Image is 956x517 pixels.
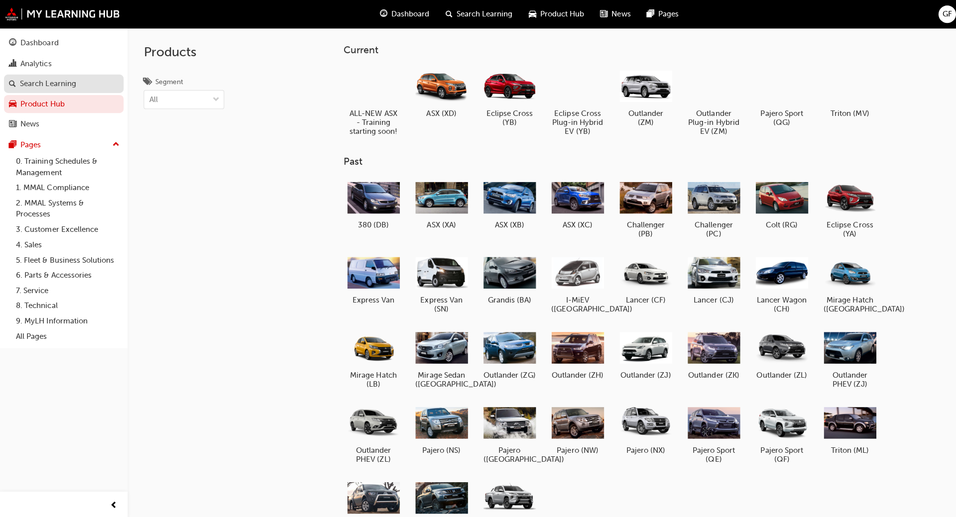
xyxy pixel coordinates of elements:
[342,155,907,166] h3: Past
[816,249,875,316] a: Mirage Hatch ([GEOGRAPHIC_DATA])
[12,195,123,221] a: 2. MMAL Systems & Processes
[481,443,533,461] h5: Pajero ([GEOGRAPHIC_DATA])
[545,175,604,232] a: ASX (XC)
[612,324,672,382] a: Outlander (ZJ)
[9,39,16,48] span: guage-icon
[680,399,740,465] a: Pajero Sport (QE)
[12,179,123,195] a: 1. MMAL Compliance
[342,44,907,55] h3: Current
[12,282,123,297] a: 7. Service
[413,443,466,452] h5: Pajero (NS)
[413,369,466,387] h5: Mirage Sedan ([GEOGRAPHIC_DATA])
[680,249,740,307] a: Lancer (CJ)
[346,443,398,461] h5: Outlander PHEV (ZL)
[20,138,41,150] div: Pages
[635,4,683,24] a: pages-iconPages
[597,8,604,20] span: news-icon
[12,153,123,179] a: 0. Training Schedules & Management
[9,100,16,108] span: car-icon
[4,74,123,93] a: Search Learning
[9,140,16,149] span: pages-icon
[612,249,672,307] a: Lancer (CF)
[435,4,518,24] a: search-iconSearch Learning
[616,108,669,126] h5: Outlander (ZM)
[409,324,469,391] a: Mirage Sedan ([GEOGRAPHIC_DATA])
[820,294,872,312] h5: Mirage Hatch ([GEOGRAPHIC_DATA])
[518,4,589,24] a: car-iconProduct Hub
[816,63,875,121] a: Triton (MV)
[748,399,808,465] a: Pajero Sport (QF)
[748,249,808,316] a: Lancer Wagon (CH)
[616,443,669,452] h5: Pajero (NX)
[112,137,119,150] span: up-icon
[477,324,537,382] a: Outlander (ZG)
[12,266,123,282] a: 6. Parts & Accessories
[616,219,669,237] h5: Challenger (PB)
[752,219,804,228] h5: Colt (RG)
[477,399,537,465] a: Pajero ([GEOGRAPHIC_DATA])
[20,118,39,129] div: News
[409,175,469,232] a: ASX (XA)
[4,32,123,135] button: DashboardAnalyticsSearch LearningProduct HubNews
[816,324,875,391] a: Outlander PHEV (ZJ)
[820,219,872,237] h5: Eclipse Cross (YA)
[342,63,401,139] a: ALL-NEW ASX - Training starting soon!
[346,369,398,387] h5: Mirage Hatch (LB)
[9,119,16,128] span: news-icon
[346,108,398,135] h5: ALL-NEW ASX - Training starting soon!
[938,8,947,20] span: GF
[346,294,398,303] h5: Express Van
[816,399,875,456] a: Triton (ML)
[143,78,150,87] span: tags-icon
[481,219,533,228] h5: ASX (XB)
[643,8,651,20] span: pages-icon
[148,94,157,105] div: All
[378,8,385,20] span: guage-icon
[752,369,804,378] h5: Outlander (ZL)
[143,44,223,60] h2: Products
[680,63,740,139] a: Outlander Plug-in Hybrid EV (ZM)
[655,8,675,20] span: Pages
[110,497,117,510] span: prev-icon
[526,8,533,20] span: car-icon
[342,399,401,465] a: Outlander PHEV (ZL)
[413,108,466,117] h5: ASX (XD)
[12,221,123,236] a: 3. Customer Excellence
[4,135,123,153] button: Pages
[589,4,635,24] a: news-iconNews
[20,37,58,49] div: Dashboard
[612,63,672,130] a: Outlander (ZM)
[549,443,601,452] h5: Pajero (NW)
[545,63,604,139] a: Eclipse Cross Plug-in Hybrid EV (YB)
[684,219,736,237] h5: Challenger (PC)
[389,8,427,20] span: Dashboard
[545,249,604,316] a: I-MiEV ([GEOGRAPHIC_DATA])
[409,63,469,121] a: ASX (XD)
[549,219,601,228] h5: ASX (XC)
[549,294,601,312] h5: I-MiEV ([GEOGRAPHIC_DATA])
[4,34,123,52] a: Dashboard
[154,77,182,87] div: Segment
[748,175,808,232] a: Colt (RG)
[20,58,51,69] div: Analytics
[820,108,872,117] h5: Triton (MV)
[342,175,401,232] a: 380 (DB)
[443,8,450,20] span: search-icon
[5,7,119,20] img: mmal
[20,78,76,89] div: Search Learning
[342,324,401,391] a: Mirage Hatch (LB)
[4,114,123,133] a: News
[545,399,604,456] a: Pajero (NW)
[481,294,533,303] h5: Grandis (BA)
[454,8,510,20] span: Search Learning
[612,399,672,456] a: Pajero (NX)
[748,324,808,382] a: Outlander (ZL)
[752,294,804,312] h5: Lancer Wagon (CH)
[4,95,123,113] a: Product Hub
[934,5,951,23] button: GF
[752,108,804,126] h5: Pajero Sport (QG)
[680,324,740,382] a: Outlander (ZK)
[612,175,672,241] a: Challenger (PB)
[820,443,872,452] h5: Triton (ML)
